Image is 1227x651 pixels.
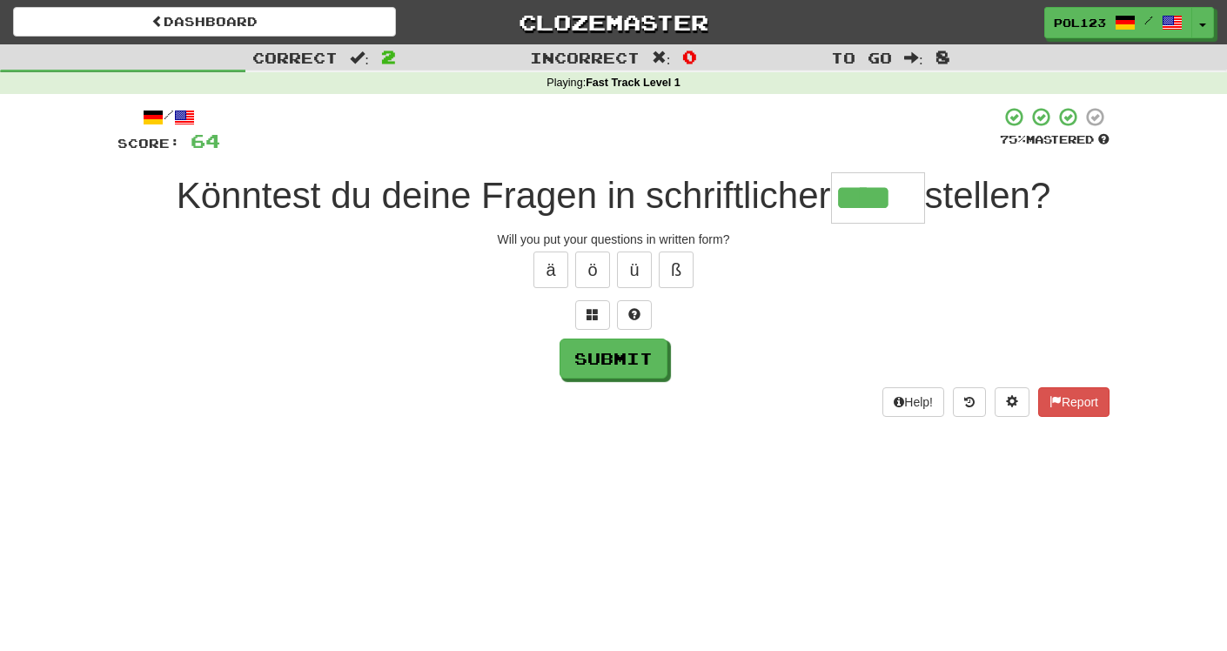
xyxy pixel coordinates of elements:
span: : [904,50,923,65]
button: ü [617,252,652,288]
span: : [652,50,671,65]
a: Dashboard [13,7,396,37]
button: Submit [560,339,667,379]
a: Clozemaster [422,7,805,37]
button: Single letter hint - you only get 1 per sentence and score half the points! alt+h [617,300,652,330]
span: 64 [191,130,220,151]
span: Score: [117,136,180,151]
div: Will you put your questions in written form? [117,231,1110,248]
span: / [1144,14,1153,26]
strong: Fast Track Level 1 [586,77,681,89]
span: Correct [252,49,338,66]
span: 2 [381,46,396,67]
button: ß [659,252,694,288]
button: Switch sentence to multiple choice alt+p [575,300,610,330]
span: : [350,50,369,65]
button: Report [1038,387,1110,417]
button: Help! [882,387,944,417]
span: 75 % [1000,132,1026,146]
div: / [117,106,220,128]
span: 0 [682,46,697,67]
button: ä [533,252,568,288]
a: Pol123 / [1044,7,1192,38]
span: stellen? [925,175,1051,216]
span: To go [831,49,892,66]
button: Round history (alt+y) [953,387,986,417]
span: Incorrect [530,49,640,66]
span: Könntest du deine Fragen in schriftlicher [177,175,831,216]
button: ö [575,252,610,288]
span: 8 [935,46,950,67]
span: Pol123 [1054,15,1106,30]
div: Mastered [1000,132,1110,148]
